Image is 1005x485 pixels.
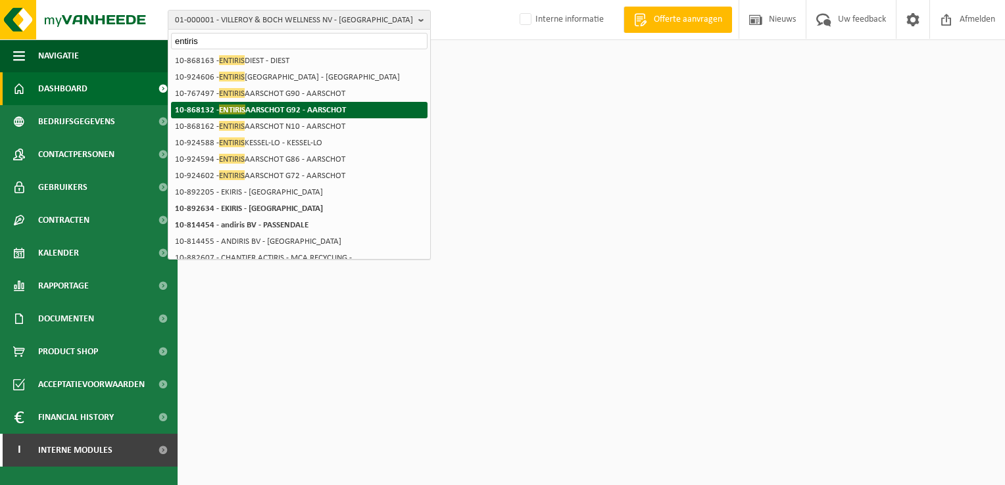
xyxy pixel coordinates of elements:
[38,401,114,434] span: Financial History
[175,221,308,229] strong: 10-814454 - andiris BV - PASSENDALE
[38,204,89,237] span: Contracten
[171,118,428,135] li: 10-868162 - AARSCHOT N10 - AARSCHOT
[38,368,145,401] span: Acceptatievoorwaarden
[171,233,428,250] li: 10-814455 - ANDIRIS BV - [GEOGRAPHIC_DATA]
[171,250,428,276] li: 10-882607 - CHANTIER ACTIRIS - MCA RECYCLING - [GEOGRAPHIC_DATA]-TEN-NOODE
[219,137,245,147] span: ENTIRIS
[38,302,94,335] span: Documenten
[38,269,89,302] span: Rapportage
[171,135,428,151] li: 10-924588 - KESSEL-LO - KESSEL-LO
[517,10,604,30] label: Interne informatie
[171,184,428,200] li: 10-892205 - EKIRIS - [GEOGRAPHIC_DATA]
[171,168,428,184] li: 10-924602 - AARSCHOT G72 - AARSCHOT
[171,85,428,102] li: 10-767497 - AARSCHOT G90 - AARSCHOT
[219,88,245,98] span: ENTIRIS
[38,171,87,204] span: Gebruikers
[171,53,428,69] li: 10-868163 - DIEST - DIEST
[38,434,112,467] span: Interne modules
[38,105,115,138] span: Bedrijfsgegevens
[38,335,98,368] span: Product Shop
[219,104,245,114] span: ENTIRIS
[219,170,245,180] span: ENTIRIS
[38,138,114,171] span: Contactpersonen
[219,154,245,164] span: ENTIRIS
[175,104,346,114] strong: 10-868132 - AARSCHOT G92 - AARSCHOT
[171,69,428,85] li: 10-924606 - [GEOGRAPHIC_DATA] - [GEOGRAPHIC_DATA]
[38,237,79,269] span: Kalender
[38,39,79,72] span: Navigatie
[13,434,25,467] span: I
[219,72,245,81] span: ENTIRIS
[171,151,428,168] li: 10-924594 - AARSCHOT G86 - AARSCHOT
[219,55,245,65] span: ENTIRIS
[650,13,725,26] span: Offerte aanvragen
[38,72,87,105] span: Dashboard
[175,204,323,213] strong: 10-892634 - EKIRIS - [GEOGRAPHIC_DATA]
[219,121,245,131] span: ENTIRIS
[175,11,413,30] span: 01-000001 - VILLEROY & BOCH WELLNESS NV - [GEOGRAPHIC_DATA]
[171,33,428,49] input: Zoeken naar gekoppelde vestigingen
[624,7,732,33] a: Offerte aanvragen
[168,10,431,30] button: 01-000001 - VILLEROY & BOCH WELLNESS NV - [GEOGRAPHIC_DATA]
